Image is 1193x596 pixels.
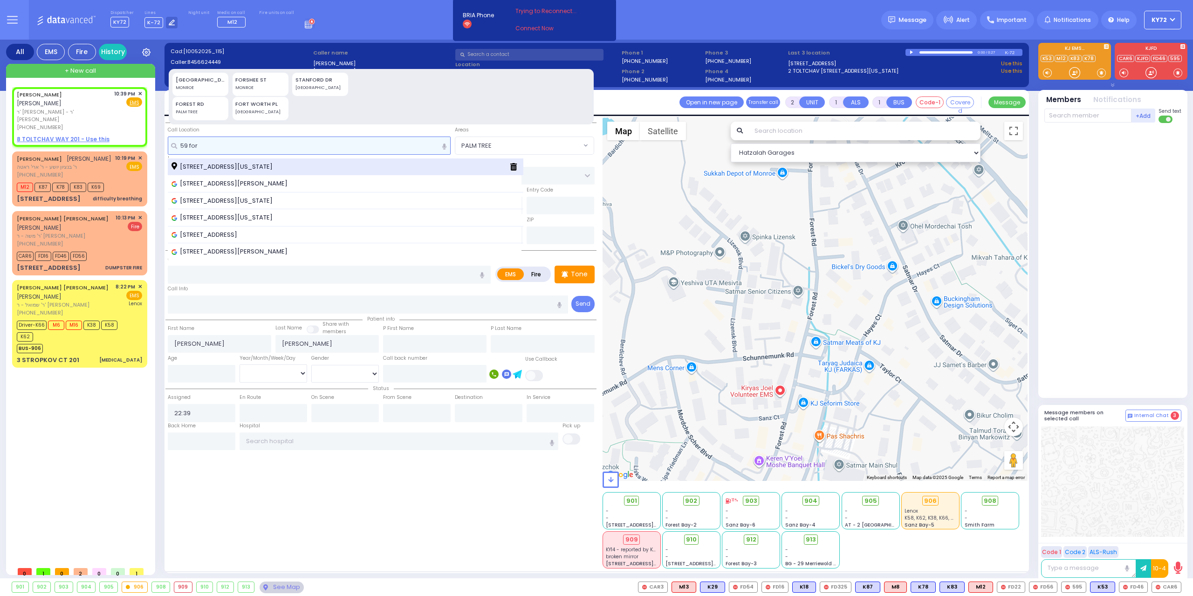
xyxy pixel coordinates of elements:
button: Show street map [607,122,640,140]
div: DUMPSTER FIRE [105,264,142,271]
label: [PHONE_NUMBER] [705,76,751,83]
div: 906 [922,496,939,506]
label: Call Location [168,126,199,134]
div: BLS [700,582,725,593]
div: FD325 [820,582,851,593]
div: K18 [792,582,816,593]
label: Gender [311,355,329,362]
span: - [665,546,668,553]
input: Search location here [168,137,451,154]
div: 11% [726,497,738,504]
span: EMS [126,291,142,300]
span: K78 [52,183,69,192]
span: Trying to Reconnect... [515,7,589,15]
span: [PERSON_NAME] [17,293,62,301]
span: - [845,514,848,521]
span: 912 [746,535,756,544]
span: K38 [83,321,100,330]
img: red-radio-icon.svg [1033,585,1038,589]
span: 904 [804,496,817,506]
label: ZIP [527,216,534,224]
u: EMS [130,99,139,106]
label: Dispatcher [110,10,134,16]
span: ✕ [138,283,142,291]
img: red-radio-icon.svg [1156,585,1160,589]
a: K78 [1083,55,1096,62]
label: Fire units on call [259,10,294,16]
span: - [785,553,788,560]
a: [PERSON_NAME] [17,155,62,163]
label: Pick up [562,422,580,430]
div: FD54 [729,582,758,593]
div: [STREET_ADDRESS] [17,263,81,273]
button: Map camera controls [1004,418,1023,436]
div: / [986,47,987,58]
span: Sanz Bay-5 [905,521,934,528]
div: FORSHEE ST [235,76,285,84]
button: Code 2 [1063,546,1087,558]
button: +Add [1131,109,1156,123]
span: Status [368,385,394,392]
img: google_icon.svg [171,198,177,204]
label: Areas [455,126,469,134]
span: - [726,514,728,521]
a: Use this [1001,67,1022,75]
div: K78 [911,582,936,593]
div: PALM TREE [176,109,226,116]
span: AT - 2 [GEOGRAPHIC_DATA] [845,521,914,528]
div: 903 [55,582,73,592]
span: 10:19 PM [115,155,135,162]
button: KY72 [1144,11,1181,29]
label: Caller: [171,58,310,66]
span: Sanz Bay-4 [785,521,816,528]
a: 595 [1168,55,1182,62]
div: BLS [792,582,816,593]
div: K53 [1090,582,1115,593]
div: EMS [37,44,65,60]
div: All [6,44,34,60]
input: Search a contact [455,49,603,61]
span: - [785,546,788,553]
span: 1 [130,568,144,575]
span: 10:13 PM [116,214,135,221]
span: CAR6 [17,252,34,261]
span: [PERSON_NAME] [67,155,111,163]
p: Tone [571,269,588,279]
a: KJFD [1135,55,1150,62]
span: [STREET_ADDRESS][PERSON_NAME] [171,247,291,256]
div: 913 [238,582,254,592]
span: Lenox [905,507,918,514]
span: ר' שמואל - ר' [PERSON_NAME] [17,301,112,309]
a: Connect Now [515,24,589,33]
span: [PHONE_NUMBER] [17,123,63,131]
button: Send [571,296,595,312]
label: [PHONE_NUMBER] [622,57,668,64]
div: 901 [12,582,28,592]
img: red-radio-icon.svg [1001,585,1006,589]
a: K53 [1041,55,1054,62]
label: Night unit [188,10,209,16]
div: Fire [68,44,96,60]
span: Sanz Bay-6 [726,521,755,528]
span: members [322,328,346,335]
span: [STREET_ADDRESS][US_STATE] [171,196,276,206]
span: [STREET_ADDRESS][PERSON_NAME] [171,179,291,188]
span: - [665,507,668,514]
img: google_icon.svg [171,215,177,221]
img: google_icon.svg [171,181,177,187]
span: M12 [17,183,33,192]
span: [10052025_115] [183,48,224,55]
div: 905 [100,582,117,592]
a: Open this area in Google Maps (opens a new window) [605,469,636,481]
label: P Last Name [491,325,521,332]
button: ALS [843,96,869,108]
label: First Name [168,325,194,332]
a: [PERSON_NAME] [PERSON_NAME] [17,284,109,291]
span: M6 [48,321,64,330]
span: K58 [101,321,117,330]
span: PALM TREE [461,141,492,151]
div: 3 STROPKOV CT 201 [17,356,79,365]
label: Last 3 location [788,49,905,57]
span: Internal Chat [1134,412,1169,419]
label: Back Home [168,422,196,430]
